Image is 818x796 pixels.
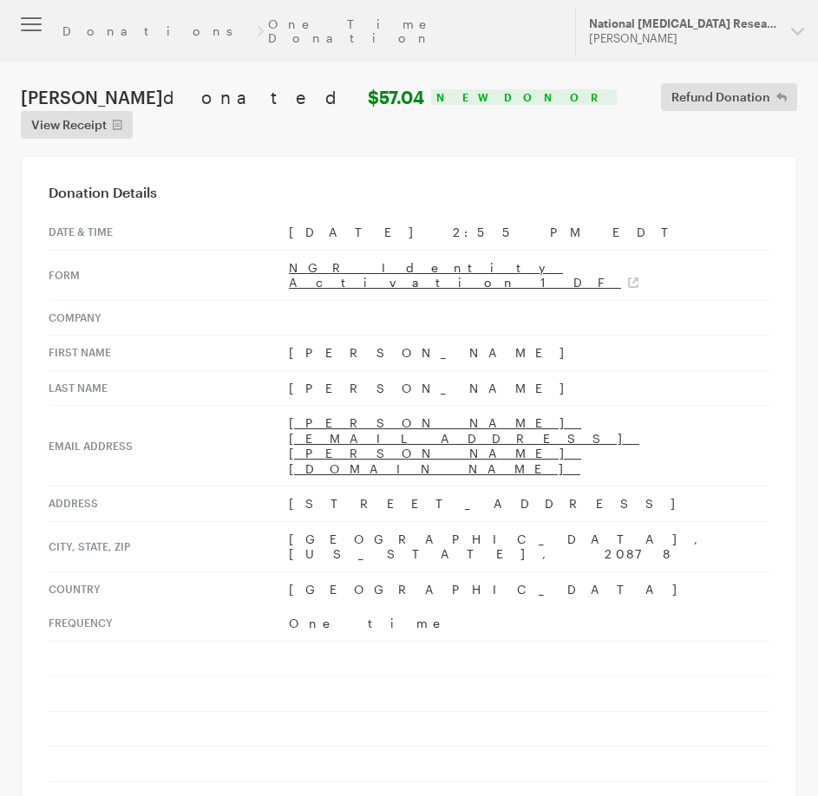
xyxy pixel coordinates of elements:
div: National [MEDICAL_DATA] Research [589,16,777,31]
h1: [PERSON_NAME] [21,87,424,108]
th: Company [49,300,289,336]
span: Refund Donation [671,87,770,108]
strong: $57.04 [368,87,424,108]
th: Date & time [49,215,289,250]
td: [PERSON_NAME] [289,370,769,406]
a: Donations [62,24,252,38]
th: Country [49,571,289,606]
th: Email address [49,406,289,486]
td: [STREET_ADDRESS] [289,486,769,522]
td: [DATE] 2:55 PM EDT [289,215,769,250]
th: Form [49,250,289,300]
div: New Donor [431,89,617,105]
th: City, state, zip [49,521,289,571]
span: donated [163,87,363,108]
th: Frequency [49,606,289,641]
a: [PERSON_NAME][EMAIL_ADDRESS][PERSON_NAME][DOMAIN_NAME] [289,415,639,476]
a: NGR Identity Activation 1 DF [289,260,638,290]
button: National [MEDICAL_DATA] Research [PERSON_NAME] [575,7,818,55]
td: One time [289,606,769,641]
th: First Name [49,336,289,371]
th: Address [49,486,289,522]
td: [PERSON_NAME] [289,336,769,371]
td: [GEOGRAPHIC_DATA], [US_STATE], 20878 [289,521,769,571]
div: [PERSON_NAME] [589,31,777,46]
span: View Receipt [31,114,107,135]
th: Last Name [49,370,289,406]
button: Refund Donation [661,83,797,111]
a: View Receipt [21,111,133,139]
td: [GEOGRAPHIC_DATA] [289,571,769,606]
h3: Donation Details [49,184,769,201]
